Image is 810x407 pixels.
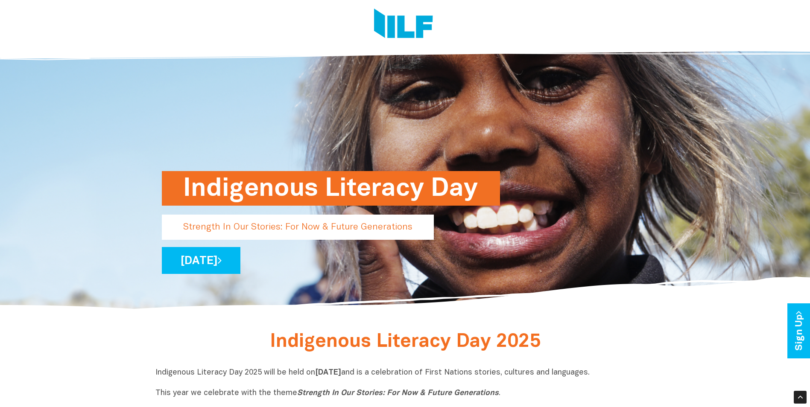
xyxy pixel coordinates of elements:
img: Logo [374,9,433,41]
div: Scroll Back to Top [794,391,807,404]
b: [DATE] [315,369,341,376]
h1: Indigenous Literacy Day [183,171,479,206]
span: Indigenous Literacy Day 2025 [270,333,541,351]
p: Strength In Our Stories: For Now & Future Generations [162,215,434,240]
a: [DATE] [162,247,240,274]
i: Strength In Our Stories: For Now & Future Generations [297,390,499,397]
